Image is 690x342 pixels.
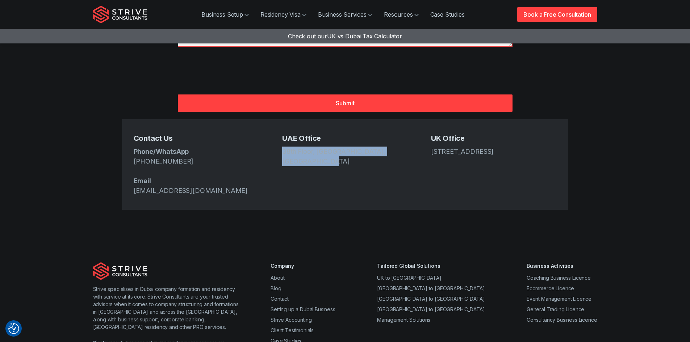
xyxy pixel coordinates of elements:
[134,134,259,144] h5: Contact Us
[134,157,194,165] a: [PHONE_NUMBER]
[377,306,485,312] a: [GEOGRAPHIC_DATA] to [GEOGRAPHIC_DATA]
[378,7,425,22] a: Resources
[431,134,557,144] h5: UK Office
[255,7,312,22] a: Residency Visa
[431,147,557,156] address: [STREET_ADDRESS]
[527,296,591,302] a: Event Management Licence
[271,317,311,323] a: Strive Accounting
[377,296,485,302] a: [GEOGRAPHIC_DATA] to [GEOGRAPHIC_DATA]
[271,275,284,281] a: About
[517,7,597,22] a: Book a Free Consultation
[288,33,402,40] a: Check out ourUK vs Dubai Tax Calculator
[271,296,289,302] a: Contact
[527,285,574,291] a: Ecommerce Licence
[312,7,378,22] a: Business Services
[93,262,147,280] img: Strive Consultants
[377,317,430,323] a: Management Solutions
[271,327,314,333] a: Client Testimonials
[282,134,408,144] h5: UAE Office
[8,323,19,334] img: Revisit consent button
[178,94,513,112] button: Submit
[527,317,597,323] a: Consultancy Business Licence
[425,7,471,22] a: Case Studies
[282,147,408,166] address: 38th Floor, [GEOGRAPHIC_DATA], [GEOGRAPHIC_DATA]
[527,275,591,281] a: Coaching Business Licence
[377,285,485,291] a: [GEOGRAPHIC_DATA] to [GEOGRAPHIC_DATA]
[178,58,288,86] iframe: reCAPTCHA
[377,275,441,281] a: UK to [GEOGRAPHIC_DATA]
[93,285,242,331] p: Strive specialises in Dubai company formation and residency with service at its core. Strive Cons...
[327,33,402,40] span: UK vs Dubai Tax Calculator
[527,262,597,270] div: Business Activities
[527,306,584,312] a: General Trading Licence
[196,7,255,22] a: Business Setup
[134,187,248,194] a: [EMAIL_ADDRESS][DOMAIN_NAME]
[8,323,19,334] button: Consent Preferences
[271,306,335,312] a: Setting up a Dubai Business
[93,5,147,24] img: Strive Consultants
[377,262,485,270] div: Tailored Global Solutions
[134,148,189,155] strong: Phone/WhatsApp
[271,262,335,270] div: Company
[271,285,281,291] a: Blog
[134,177,151,185] strong: Email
